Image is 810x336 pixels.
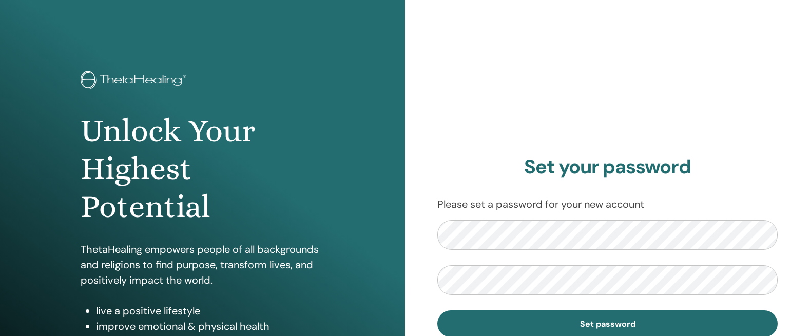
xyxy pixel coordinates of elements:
[96,319,325,334] li: improve emotional & physical health
[437,196,778,212] p: Please set a password for your new account
[81,242,325,288] p: ThetaHealing empowers people of all backgrounds and religions to find purpose, transform lives, a...
[580,319,635,329] span: Set password
[81,112,325,226] h1: Unlock Your Highest Potential
[437,155,778,179] h2: Set your password
[96,303,325,319] li: live a positive lifestyle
